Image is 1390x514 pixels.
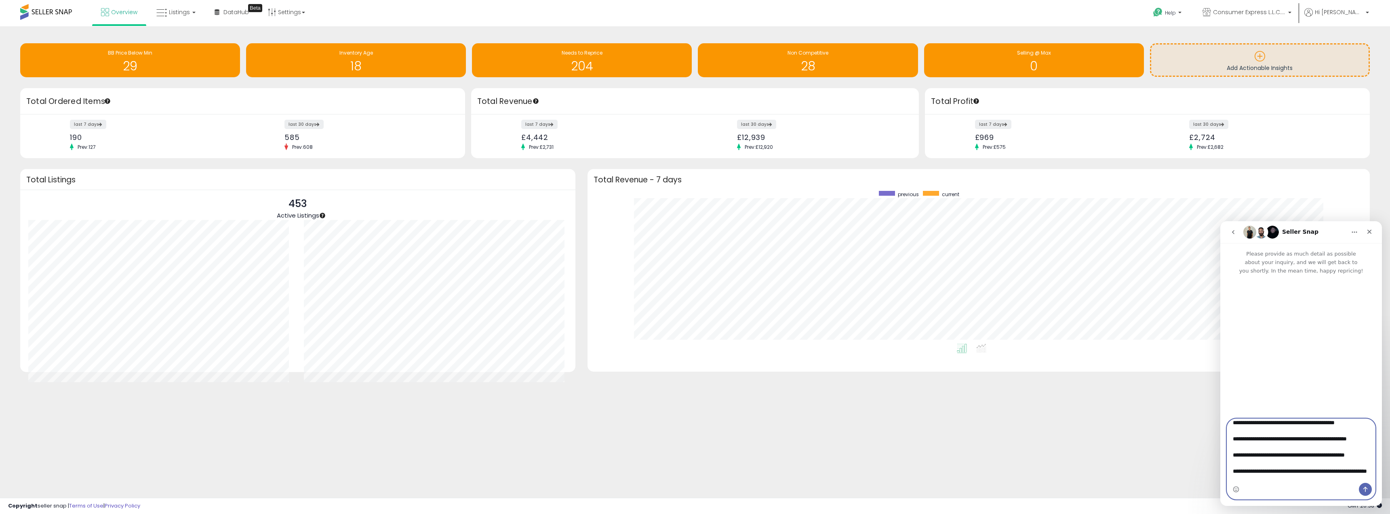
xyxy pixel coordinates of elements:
[1189,120,1228,129] label: last 30 days
[26,96,459,107] h3: Total Ordered Items
[108,49,152,56] span: BB Price Below Min
[737,120,776,129] label: last 30 days
[70,133,236,142] div: 190
[250,59,462,73] h1: 18
[223,8,249,16] span: DataHub
[70,120,106,129] label: last 7 days
[339,49,373,56] span: Inventory Age
[248,4,262,12] div: Tooltip anchor
[476,59,688,73] h1: 204
[521,120,558,129] label: last 7 days
[24,59,236,73] h1: 29
[74,144,100,150] span: Prev: 127
[1153,7,1163,17] i: Get Help
[111,8,137,16] span: Overview
[788,49,828,56] span: Non Competitive
[1227,64,1293,72] span: Add Actionable Insights
[1017,49,1051,56] span: Selling @ Max
[562,49,602,56] span: Needs to Reprice
[928,59,1140,73] h1: 0
[477,96,913,107] h3: Total Revenue
[26,177,569,183] h3: Total Listings
[284,133,451,142] div: 585
[973,97,980,105] div: Tooltip anchor
[521,133,689,142] div: £4,442
[1315,8,1363,16] span: Hi [PERSON_NAME]
[246,43,466,77] a: Inventory Age 18
[1220,221,1382,506] iframe: Intercom live chat
[975,120,1011,129] label: last 7 days
[737,133,905,142] div: £12,939
[284,120,324,129] label: last 30 days
[472,43,692,77] a: Needs to Reprice 204
[741,144,777,150] span: Prev: £12,920
[169,8,190,16] span: Listings
[319,212,326,219] div: Tooltip anchor
[525,144,558,150] span: Prev: £2,731
[532,97,539,105] div: Tooltip anchor
[1147,1,1190,26] a: Help
[698,43,918,77] a: Non Competitive 28
[277,211,319,220] span: Active Listings
[1189,133,1356,142] div: £2,724
[20,43,240,77] a: BB Price Below Min 29
[1165,9,1176,16] span: Help
[975,133,1141,142] div: £969
[1193,144,1228,150] span: Prev: £2,682
[1304,8,1369,26] a: Hi [PERSON_NAME]
[288,144,317,150] span: Prev: 608
[942,191,959,198] span: current
[979,144,1010,150] span: Prev: £575
[104,97,111,105] div: Tooltip anchor
[277,196,319,212] p: 453
[594,177,1364,183] h3: Total Revenue - 7 days
[1213,8,1286,16] span: Consumer Express L.L.C. [GEOGRAPHIC_DATA]
[1151,44,1369,76] a: Add Actionable Insights
[702,59,914,73] h1: 28
[931,96,1364,107] h3: Total Profit
[898,191,919,198] span: previous
[924,43,1144,77] a: Selling @ Max 0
